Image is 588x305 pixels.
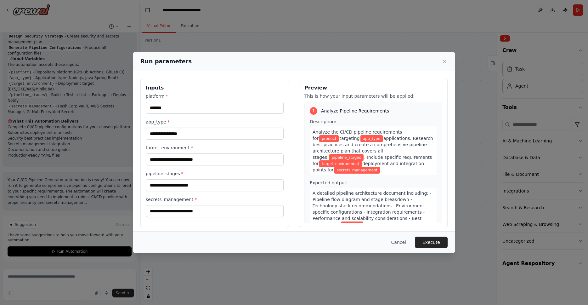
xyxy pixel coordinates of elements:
label: secrets_management [146,196,284,203]
span: Variable: platform [319,135,339,142]
p: This is how your input parameters will be applied: [304,93,442,99]
span: Analyze Pipeline Requirements [321,108,389,114]
button: Execute [415,237,448,248]
span: Variable: app_type [360,135,383,142]
span: deployment and integration points for [313,161,424,172]
button: Cancel [386,237,411,248]
span: Variable: pipeline_stages [329,154,364,161]
span: Variable: target_environment [319,160,362,167]
label: platform [146,93,284,99]
h3: Inputs [146,84,284,92]
h3: Preview [304,84,442,92]
h2: Run parameters [140,57,192,66]
div: 1 [310,107,317,115]
span: applications. Research best practices and create a comprehensive pipeline architecture plan that ... [313,136,433,160]
span: Description: [310,119,336,124]
span: Variable: app_type [341,222,363,228]
label: pipeline_stages [146,170,284,177]
span: . Include specific requirements for [313,155,432,166]
span: Expected output: [310,180,348,185]
span: Variable: secrets_management [334,167,380,174]
span: . [381,167,382,172]
span: Analyze the CI/CD pipeline requirements for [313,129,402,141]
span: targeting [339,136,359,141]
label: target_environment [146,145,284,151]
span: A detailed pipeline architecture document including: - Pipeline flow diagram and stage breakdown ... [313,191,432,227]
label: app_type [146,119,284,125]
